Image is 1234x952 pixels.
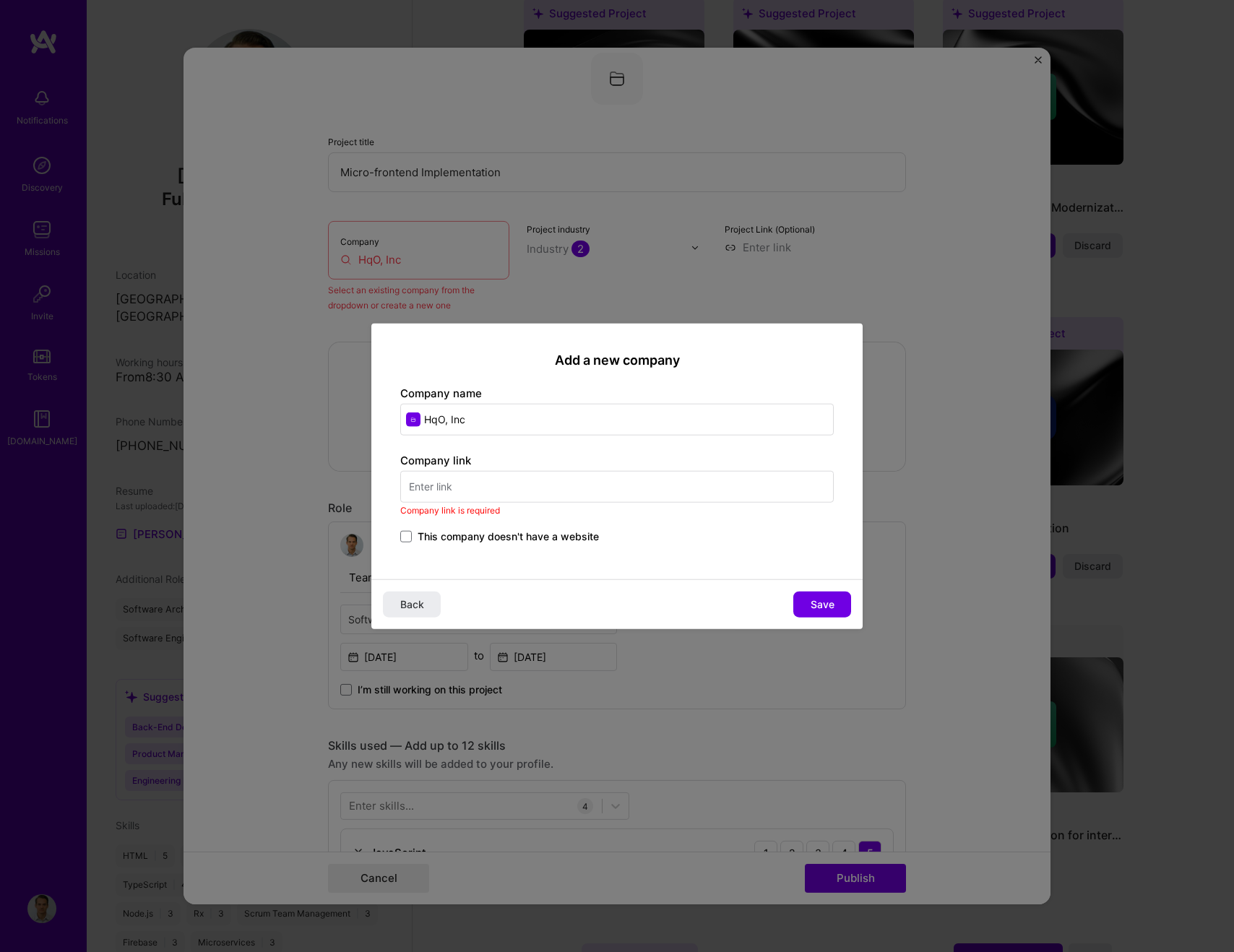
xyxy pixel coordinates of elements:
button: Save [793,591,851,617]
label: Company link [400,453,471,467]
span: This company doesn't have a website [418,529,599,543]
label: Company name [400,386,482,399]
span: Save [811,597,834,611]
input: Enter name [400,403,834,435]
input: Enter link [400,470,834,502]
div: Company link is required [400,502,834,517]
span: Back [400,597,424,611]
h2: Add a new company [400,352,834,368]
button: Back [383,591,441,617]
